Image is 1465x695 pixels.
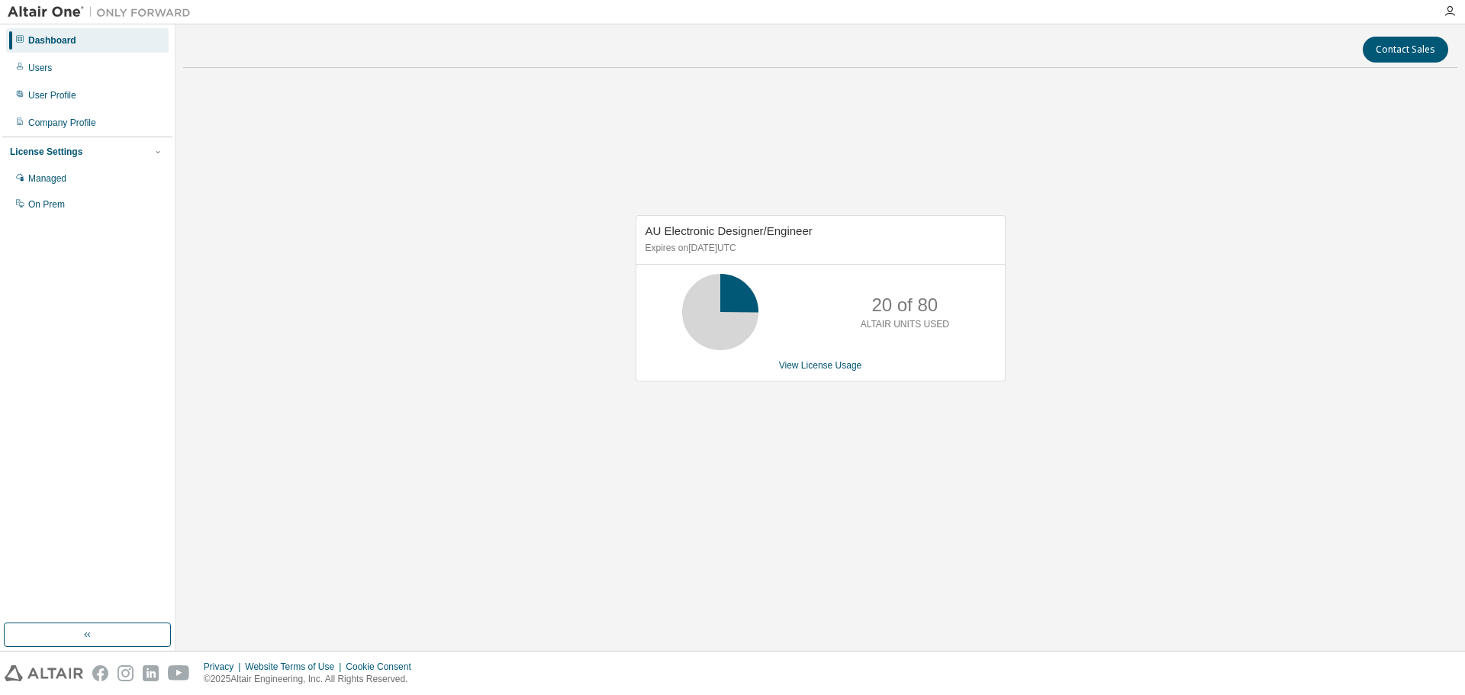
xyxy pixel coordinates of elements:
[346,661,420,673] div: Cookie Consent
[871,292,938,318] p: 20 of 80
[204,661,245,673] div: Privacy
[779,360,862,371] a: View License Usage
[5,665,83,681] img: altair_logo.svg
[143,665,159,681] img: linkedin.svg
[28,198,65,211] div: On Prem
[28,117,96,129] div: Company Profile
[646,224,813,237] span: AU Electronic Designer/Engineer
[28,89,76,101] div: User Profile
[245,661,346,673] div: Website Terms of Use
[204,673,420,686] p: © 2025 Altair Engineering, Inc. All Rights Reserved.
[10,146,82,158] div: License Settings
[118,665,134,681] img: instagram.svg
[28,172,66,185] div: Managed
[92,665,108,681] img: facebook.svg
[168,665,190,681] img: youtube.svg
[28,62,52,74] div: Users
[646,242,992,255] p: Expires on [DATE] UTC
[8,5,198,20] img: Altair One
[861,318,949,331] p: ALTAIR UNITS USED
[1363,37,1448,63] button: Contact Sales
[28,34,76,47] div: Dashboard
